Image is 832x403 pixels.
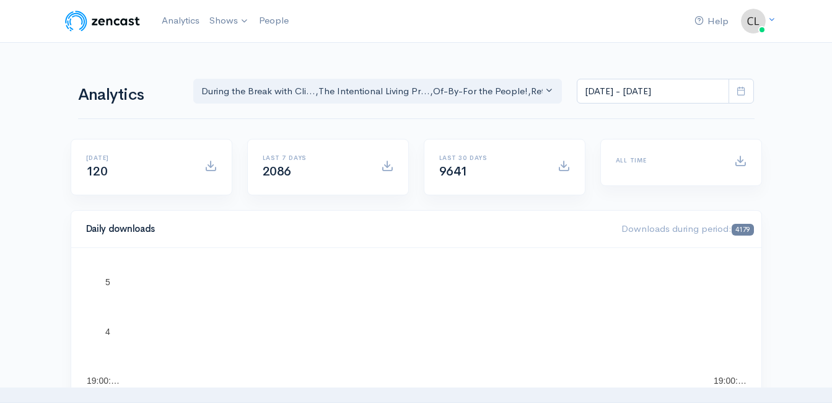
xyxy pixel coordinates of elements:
h6: Last 30 days [439,154,543,161]
h1: Analytics [78,86,178,104]
div: During the Break with Cli... , The Intentional Living Pr... , Of-By-For the People! , Rethink - R... [201,84,543,99]
img: ... [741,9,766,33]
span: 9641 [439,164,468,179]
h6: [DATE] [86,154,190,161]
span: 4179 [732,224,753,236]
text: 19:00:… [87,376,120,386]
text: 4 [105,327,110,337]
a: Shows [204,7,254,35]
text: 19:00:… [714,376,747,386]
h6: Last 7 days [263,154,366,161]
button: During the Break with Cli..., The Intentional Living Pr..., Of-By-For the People!, Rethink - Rese... [193,79,563,104]
input: analytics date range selector [577,79,729,104]
span: Downloads during period: [621,223,753,234]
h6: All time [616,157,719,164]
span: 2086 [263,164,291,179]
img: ZenCast Logo [63,9,142,33]
a: Help [690,8,733,35]
text: 5 [105,277,110,287]
span: 120 [86,164,108,179]
a: Analytics [157,7,204,34]
a: People [254,7,294,34]
h4: Daily downloads [86,224,607,234]
svg: A chart. [86,263,747,387]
